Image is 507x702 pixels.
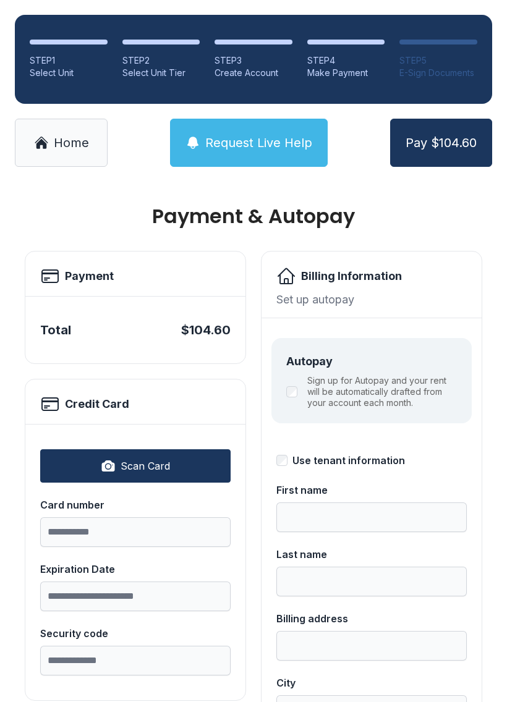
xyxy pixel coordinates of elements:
div: Make Payment [307,67,385,79]
div: First name [276,483,467,497]
input: Security code [40,646,231,675]
div: Last name [276,547,467,562]
input: Last name [276,567,467,596]
label: Sign up for Autopay and your rent will be automatically drafted from your account each month. [307,375,457,408]
div: City [276,675,467,690]
div: Total [40,321,71,339]
div: $104.60 [181,321,231,339]
div: Use tenant information [292,453,405,468]
div: Set up autopay [276,291,467,308]
input: Billing address [276,631,467,661]
div: STEP 5 [399,54,477,67]
div: STEP 1 [30,54,108,67]
div: Card number [40,497,231,512]
input: Expiration Date [40,581,231,611]
div: STEP 3 [215,54,292,67]
h2: Billing Information [301,268,402,285]
span: Request Live Help [205,134,312,151]
div: Security code [40,626,231,641]
div: Select Unit [30,67,108,79]
span: Home [54,134,89,151]
div: Select Unit Tier [122,67,200,79]
div: E-Sign Documents [399,67,477,79]
div: STEP 4 [307,54,385,67]
h1: Payment & Autopay [25,206,482,226]
h2: Credit Card [65,395,129,413]
input: Card number [40,517,231,547]
div: STEP 2 [122,54,200,67]
input: First name [276,502,467,532]
h2: Payment [65,268,114,285]
span: Scan Card [121,459,170,473]
div: Create Account [215,67,292,79]
div: Autopay [286,353,457,370]
span: Pay $104.60 [406,134,477,151]
div: Expiration Date [40,562,231,577]
div: Billing address [276,611,467,626]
